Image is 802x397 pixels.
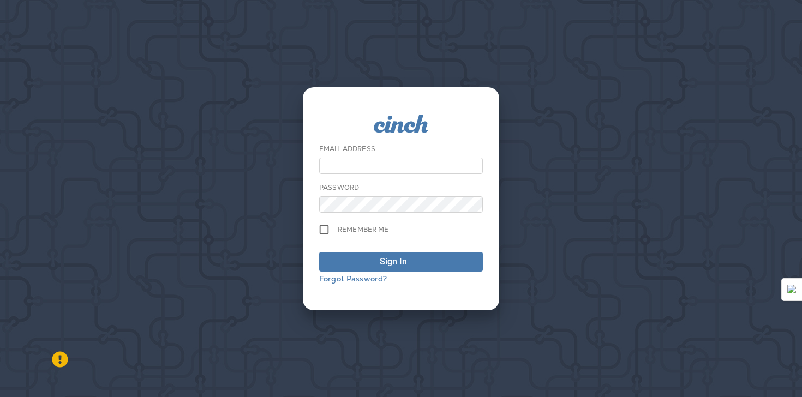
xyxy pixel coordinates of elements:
[380,255,407,268] div: Sign In
[319,183,359,192] label: Password
[319,252,483,272] button: Sign In
[319,145,375,153] label: Email Address
[787,285,797,294] img: Detect Auto
[338,225,389,234] span: Remember me
[319,274,387,284] a: Forgot Password?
